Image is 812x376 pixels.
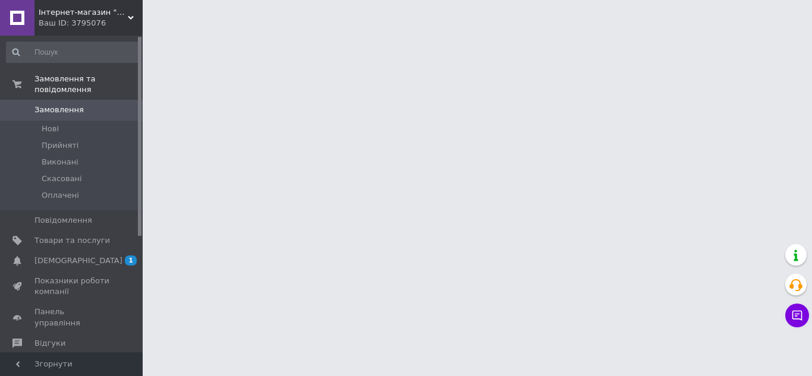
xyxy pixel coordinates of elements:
span: Повідомлення [34,215,92,226]
span: 1 [125,255,137,266]
span: Прийняті [42,140,78,151]
span: Панель управління [34,307,110,328]
span: Замовлення [34,105,84,115]
span: Показники роботи компанії [34,276,110,297]
div: Ваш ID: 3795076 [39,18,143,29]
button: Чат з покупцем [785,304,809,327]
span: Скасовані [42,173,82,184]
span: Нові [42,124,59,134]
span: [DEMOGRAPHIC_DATA] [34,255,122,266]
span: Товари та послуги [34,235,110,246]
span: Інтернет-магазин "Perfectstore" [39,7,128,18]
input: Пошук [6,42,140,63]
span: Відгуки [34,338,65,349]
span: Замовлення та повідомлення [34,74,143,95]
span: Виконані [42,157,78,168]
span: Оплачені [42,190,79,201]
